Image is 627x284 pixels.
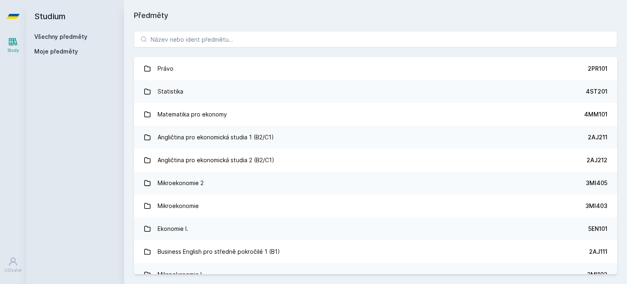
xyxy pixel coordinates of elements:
a: Uživatel [2,253,24,277]
a: Angličtina pro ekonomická studia 1 (B2/C1) 2AJ211 [134,126,617,149]
div: Statistika [158,83,183,100]
div: 4MM101 [584,110,607,119]
a: Právo 2PR101 [134,57,617,80]
div: Angličtina pro ekonomická studia 1 (B2/C1) [158,129,274,145]
div: 4ST201 [586,87,607,96]
div: 2AJ111 [589,248,607,256]
div: 3MI405 [586,179,607,187]
a: Study [2,33,24,58]
div: 2AJ212 [587,156,607,164]
div: Ekonomie I. [158,221,188,237]
a: Všechny předměty [34,33,87,40]
a: Statistika 4ST201 [134,80,617,103]
a: Matematika pro ekonomy 4MM101 [134,103,617,126]
div: Mikroekonomie [158,198,199,214]
div: Angličtina pro ekonomická studia 2 (B2/C1) [158,152,274,168]
h1: Předměty [134,10,617,21]
div: 3MI403 [585,202,607,210]
div: Business English pro středně pokročilé 1 (B1) [158,244,280,260]
input: Název nebo ident předmětu… [134,31,617,47]
div: Právo [158,60,173,77]
a: Mikroekonomie 3MI403 [134,195,617,217]
div: 5EN101 [588,225,607,233]
div: Matematika pro ekonomy [158,106,227,123]
span: Moje předměty [34,47,78,56]
a: Ekonomie I. 5EN101 [134,217,617,240]
div: Study [7,47,19,54]
a: Business English pro středně pokročilé 1 (B1) 2AJ111 [134,240,617,263]
div: 2PR101 [588,65,607,73]
a: Angličtina pro ekonomická studia 2 (B2/C1) 2AJ212 [134,149,617,172]
a: Mikroekonomie 2 3MI405 [134,172,617,195]
div: 3MI102 [587,271,607,279]
div: Uživatel [4,267,22,273]
div: Mikroekonomie 2 [158,175,204,191]
div: Mikroekonomie I [158,266,202,283]
div: 2AJ211 [588,133,607,141]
